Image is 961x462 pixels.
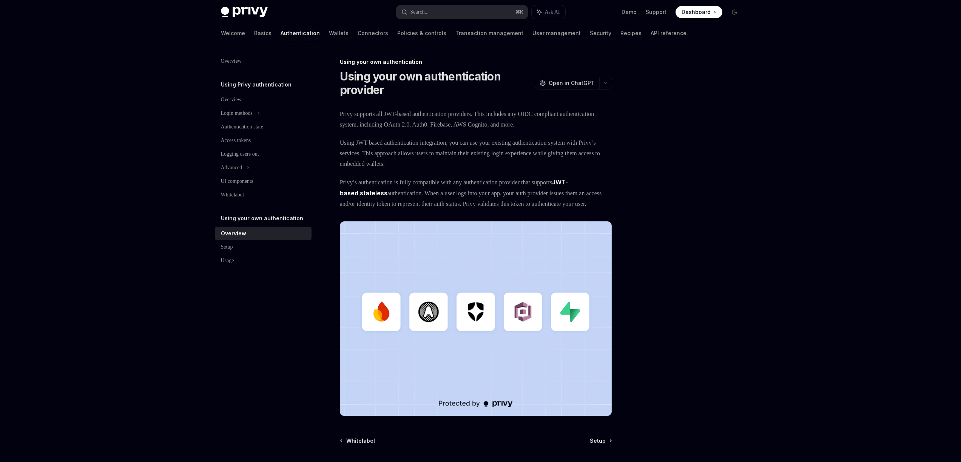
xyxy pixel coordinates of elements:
[340,221,612,416] img: JWT-based auth splash
[215,188,312,202] a: Whitelabel
[215,175,312,188] a: UI components
[215,147,312,161] a: Logging users out
[646,8,666,16] a: Support
[215,134,312,147] a: Access tokens
[590,24,611,42] a: Security
[532,5,565,19] button: Ask AI
[682,8,711,16] span: Dashboard
[340,177,612,209] span: Privy’s authentication is fully compatible with any authentication provider that supports , authe...
[410,8,429,17] div: Search...
[396,5,528,19] button: Search...⌘K
[340,70,532,97] h1: Using your own authentication provider
[281,24,320,42] a: Authentication
[340,58,612,66] div: Using your own authentication
[340,109,612,130] span: Privy supports all JWT-based authentication providers. This includes any OIDC compliant authentic...
[360,189,387,197] a: stateless
[221,7,268,17] img: dark logo
[545,8,560,16] span: Ask AI
[590,437,606,445] span: Setup
[341,437,375,445] a: Whitelabel
[221,80,292,89] h5: Using Privy authentication
[622,8,637,16] a: Demo
[221,24,245,42] a: Welcome
[676,6,722,18] a: Dashboard
[651,24,686,42] a: API reference
[515,9,523,15] span: ⌘ K
[221,229,246,238] div: Overview
[215,120,312,134] a: Authentication state
[254,24,271,42] a: Basics
[221,136,251,145] div: Access tokens
[215,254,312,267] a: Usage
[215,240,312,254] a: Setup
[620,24,642,42] a: Recipes
[329,24,349,42] a: Wallets
[728,6,740,18] button: Toggle dark mode
[221,243,233,252] div: Setup
[221,214,303,223] h5: Using your own authentication
[549,79,595,87] span: Open in ChatGPT
[215,93,312,107] a: Overview
[532,24,581,42] a: User management
[590,437,611,445] a: Setup
[358,24,388,42] a: Connectors
[397,24,446,42] a: Policies & controls
[221,190,244,199] div: Whitelabel
[221,177,253,186] div: UI components
[221,150,259,159] div: Logging users out
[215,227,312,240] a: Overview
[340,138,612,169] span: Using JWT-based authentication integration, you can use your existing authentication system with ...
[215,54,312,68] a: Overview
[221,109,253,118] div: Login methods
[221,122,263,131] div: Authentication state
[455,24,523,42] a: Transaction management
[221,256,234,265] div: Usage
[221,163,242,172] div: Advanced
[221,95,242,104] div: Overview
[535,77,599,90] button: Open in ChatGPT
[221,57,242,66] div: Overview
[346,437,375,445] span: Whitelabel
